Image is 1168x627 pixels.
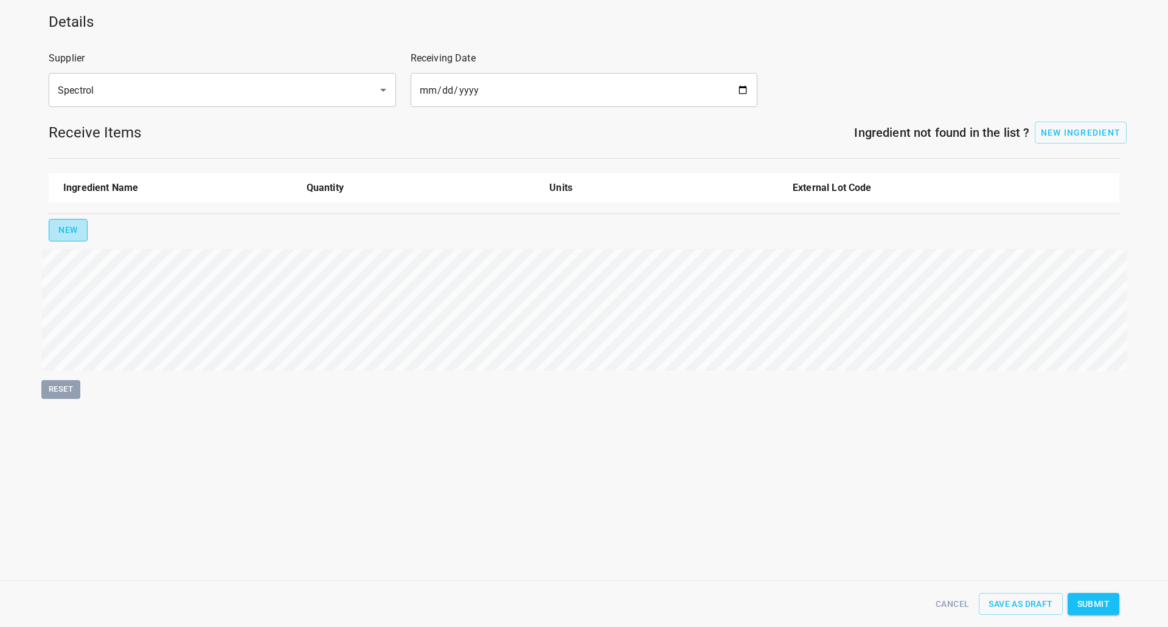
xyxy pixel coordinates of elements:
[307,181,535,195] p: Quantity
[41,380,80,399] button: Reset
[549,181,778,195] p: Units
[1068,593,1119,615] button: Submit
[49,12,1119,32] h5: Details
[1041,128,1121,137] span: New Ingredient
[989,597,1052,612] span: Save as Draft
[63,181,292,195] p: Ingredient Name
[411,51,758,66] p: Receiving Date
[141,123,1030,142] h6: Ingredient not found in the list ?
[931,593,974,615] button: Cancel
[936,597,969,612] span: Cancel
[375,81,392,99] button: Open
[793,181,1021,195] p: External Lot Code
[979,593,1062,615] button: Save as Draft
[47,383,74,397] span: Reset
[49,51,396,66] p: Supplier
[49,123,141,142] h5: Receive Items
[1077,597,1110,612] span: Submit
[58,223,78,238] span: New
[1035,122,1127,144] button: add
[49,219,88,241] button: New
